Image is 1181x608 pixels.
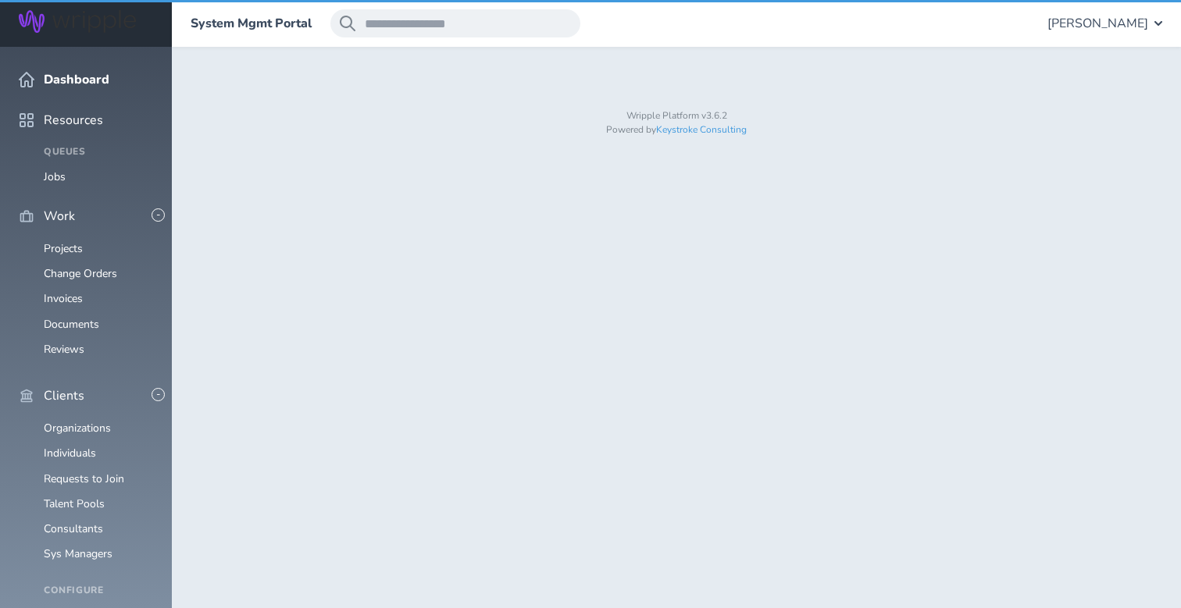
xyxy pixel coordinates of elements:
[44,169,66,184] a: Jobs
[211,111,1142,122] p: Wripple Platform v3.6.2
[211,125,1142,136] p: Powered by
[44,317,99,332] a: Documents
[44,471,124,486] a: Requests to Join
[191,16,312,30] a: System Mgmt Portal
[44,446,96,460] a: Individuals
[44,389,84,403] span: Clients
[1047,9,1162,37] button: [PERSON_NAME]
[1047,16,1148,30] span: [PERSON_NAME]
[19,10,136,33] img: Wripple
[152,388,165,401] button: -
[44,147,153,158] h4: Queues
[44,521,103,536] a: Consultants
[44,266,117,281] a: Change Orders
[44,342,84,357] a: Reviews
[44,291,83,306] a: Invoices
[44,585,153,596] h4: Configure
[44,73,109,87] span: Dashboard
[44,209,75,223] span: Work
[656,123,747,136] a: Keystroke Consulting
[44,113,103,127] span: Resources
[152,208,165,222] button: -
[44,241,83,256] a: Projects
[44,496,105,511] a: Talent Pools
[44,421,111,436] a: Organizations
[44,546,112,561] a: Sys Managers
